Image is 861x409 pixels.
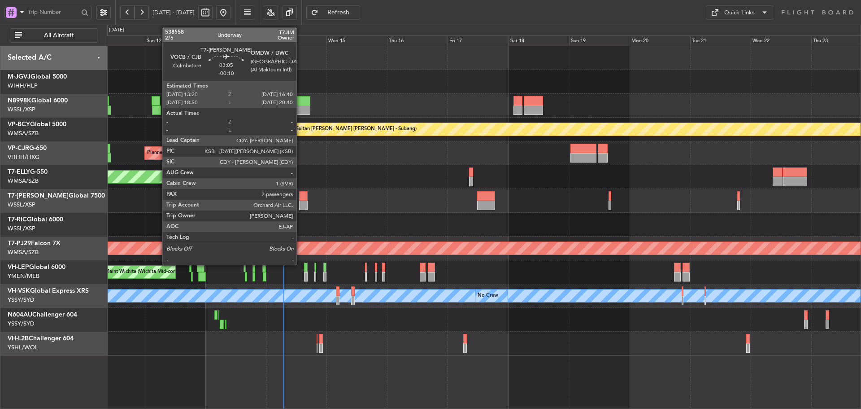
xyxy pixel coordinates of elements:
[8,82,38,90] a: WIHH/HLP
[8,288,30,294] span: VH-VSK
[8,296,35,304] a: YSSY/SYD
[205,35,266,46] div: Mon 13
[208,123,417,136] div: Planned Maint [GEOGRAPHIC_DATA] (Sultan [PERSON_NAME] [PERSON_NAME] - Subang)
[448,35,508,46] div: Fri 17
[8,335,29,342] span: VH-L2B
[8,129,39,137] a: WMSA/SZB
[478,289,498,303] div: No Crew
[8,224,35,233] a: WSSL/XSP
[84,35,145,46] div: Sat 11
[8,288,89,294] a: VH-VSKGlobal Express XRS
[8,153,39,161] a: VHHH/HKG
[24,32,94,39] span: All Aircraft
[8,121,66,128] a: VP-BCYGlobal 5000
[8,145,29,151] span: VP-CJR
[8,240,31,246] span: T7-PJ29
[724,9,755,18] div: Quick Links
[8,216,27,223] span: T7-RIC
[8,97,68,104] a: N8998KGlobal 6000
[8,97,31,104] span: N8998K
[8,335,74,342] a: VH-L2BChallenger 604
[152,9,195,17] span: [DATE] - [DATE]
[8,240,61,246] a: T7-PJ29Falcon 7X
[8,177,39,185] a: WMSA/SZB
[145,35,205,46] div: Sun 12
[387,35,448,46] div: Thu 16
[8,312,32,318] span: N604AU
[8,74,67,80] a: M-JGVJGlobal 5000
[28,5,78,19] input: Trip Number
[326,35,387,46] div: Wed 15
[8,264,29,270] span: VH-LEP
[266,35,326,46] div: Tue 14
[630,35,690,46] div: Mon 20
[10,28,97,43] button: All Aircraft
[706,5,773,20] button: Quick Links
[8,74,30,80] span: M-JGVJ
[109,26,124,34] div: [DATE]
[8,169,48,175] a: T7-ELLYG-550
[751,35,811,46] div: Wed 22
[8,169,30,175] span: T7-ELLY
[8,320,35,328] a: YSSY/SYD
[8,193,69,199] span: T7-[PERSON_NAME]
[79,265,190,279] div: Unplanned Maint Wichita (Wichita Mid-continent)
[8,121,30,128] span: VP-BCY
[8,106,35,114] a: WSSL/XSP
[8,193,105,199] a: T7-[PERSON_NAME]Global 7500
[320,9,357,16] span: Refresh
[690,35,751,46] div: Tue 21
[306,5,360,20] button: Refresh
[509,35,569,46] div: Sat 18
[147,146,297,160] div: Planned Maint [GEOGRAPHIC_DATA] ([GEOGRAPHIC_DATA] Intl)
[8,312,77,318] a: N604AUChallenger 604
[8,272,39,280] a: YMEN/MEB
[8,248,39,256] a: WMSA/SZB
[569,35,630,46] div: Sun 19
[8,216,63,223] a: T7-RICGlobal 6000
[8,264,65,270] a: VH-LEPGlobal 6000
[8,201,35,209] a: WSSL/XSP
[8,145,47,151] a: VP-CJRG-650
[8,343,38,352] a: YSHL/WOL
